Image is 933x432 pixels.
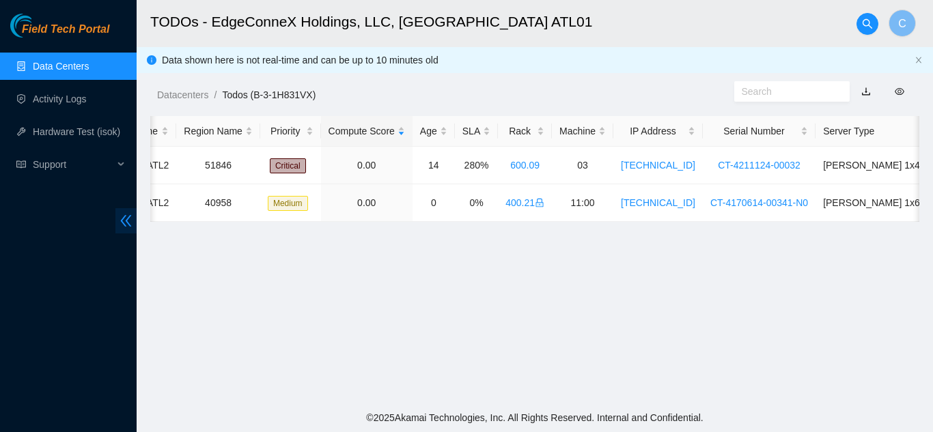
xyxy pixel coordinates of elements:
[510,160,540,171] a: 600.09
[413,147,455,184] td: 14
[535,198,544,207] span: lock
[157,89,208,100] a: Datacenters
[270,158,306,173] span: Critical
[137,403,933,432] footer: © 2025 Akamai Technologies, Inc. All Rights Reserved. Internal and Confidential.
[915,56,923,65] button: close
[33,93,87,104] a: Activity Logs
[33,126,120,137] a: Hardware Test (isok)
[10,14,69,38] img: Akamai Technologies
[413,184,455,222] td: 0
[33,151,113,178] span: Support
[898,15,906,32] span: C
[22,23,109,36] span: Field Tech Portal
[176,184,260,222] td: 40958
[621,160,695,171] a: [TECHNICAL_ID]
[214,89,217,100] span: /
[889,10,916,37] button: C
[176,147,260,184] td: 51846
[222,89,316,100] a: Todos (B-3-1H831VX)
[16,160,26,169] span: read
[742,84,832,99] input: Search
[10,25,109,42] a: Akamai TechnologiesField Tech Portal
[552,147,613,184] td: 03
[851,81,881,102] button: download
[115,208,137,233] span: double-left
[718,160,800,171] a: CT-4211124-00032
[915,56,923,64] span: close
[857,13,878,35] button: search
[552,184,613,222] td: 11:00
[621,197,695,208] a: [TECHNICAL_ID]
[505,197,544,208] a: 400.21lock
[861,86,871,97] a: download
[33,61,89,72] a: Data Centers
[321,184,413,222] td: 0.00
[857,18,878,29] span: search
[710,197,808,208] a: CT-4170614-00341-N0
[321,147,413,184] td: 0.00
[895,87,904,96] span: eye
[268,196,308,211] span: Medium
[455,184,498,222] td: 0%
[455,147,498,184] td: 280%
